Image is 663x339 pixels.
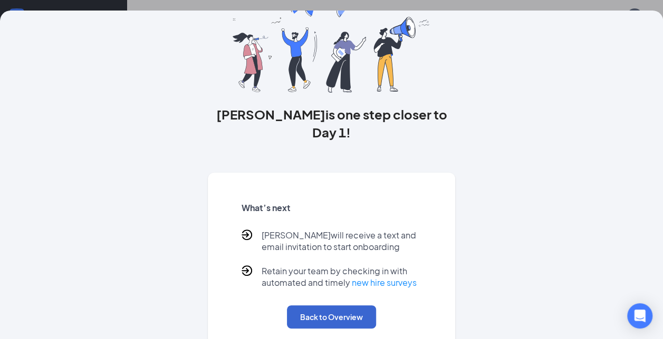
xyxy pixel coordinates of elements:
p: Retain your team by checking in with automated and timely [262,265,421,288]
h3: [PERSON_NAME] is one step closer to Day 1! [208,105,455,141]
a: new hire surveys [352,277,417,288]
p: [PERSON_NAME] will receive a text and email invitation to start onboarding [262,230,421,253]
h5: What’s next [242,202,421,214]
button: Back to Overview [287,305,376,328]
div: Open Intercom Messenger [627,303,652,328]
